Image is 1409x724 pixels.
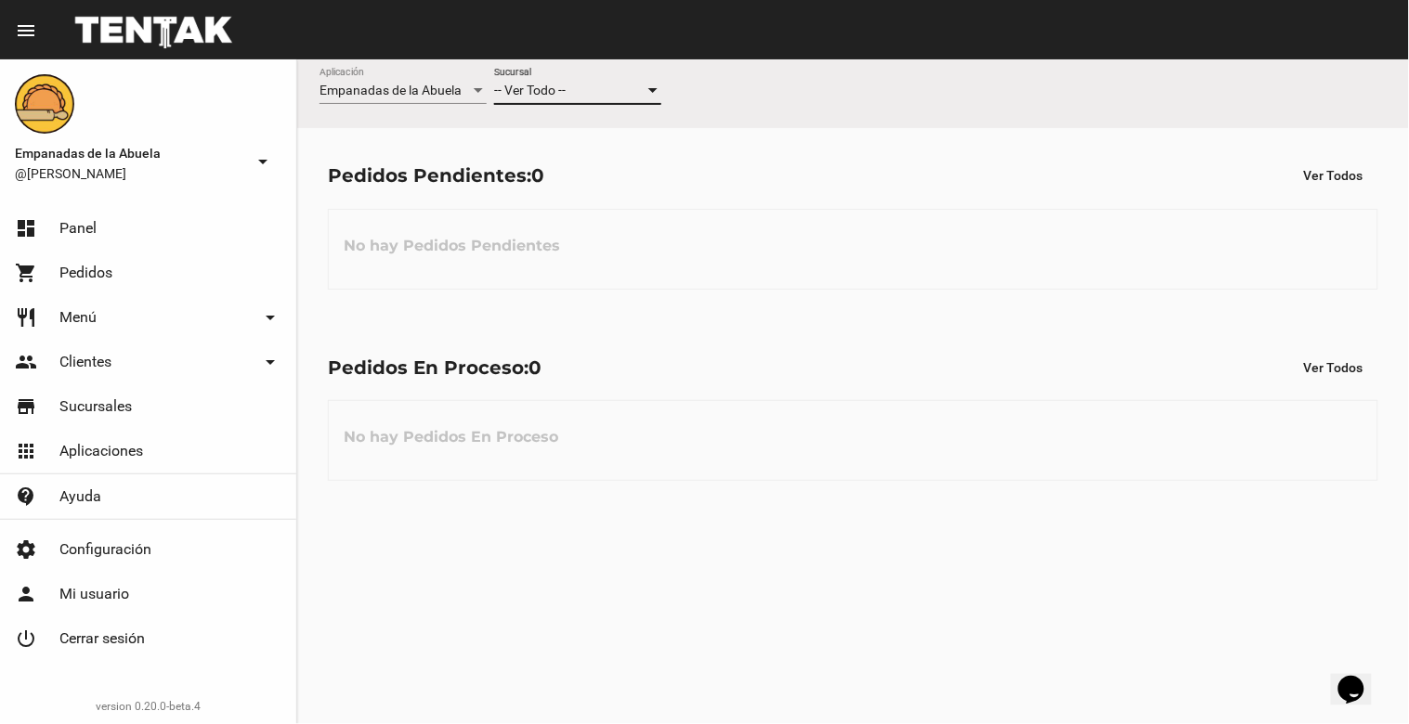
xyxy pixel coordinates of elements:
[59,264,112,282] span: Pedidos
[259,351,281,373] mat-icon: arrow_drop_down
[1304,168,1363,183] span: Ver Todos
[494,83,566,97] span: -- Ver Todo --
[329,409,573,465] h3: No hay Pedidos En Proceso
[59,219,97,238] span: Panel
[1331,650,1390,705] iframe: chat widget
[15,538,37,561] mat-icon: settings
[1289,351,1378,384] button: Ver Todos
[328,353,541,382] div: Pedidos En Proceso:
[59,540,151,559] span: Configuración
[15,306,37,329] mat-icon: restaurant
[15,19,37,42] mat-icon: menu
[15,583,37,605] mat-icon: person
[328,161,544,190] div: Pedidos Pendientes:
[59,442,143,460] span: Aplicaciones
[59,397,132,416] span: Sucursales
[252,150,274,173] mat-icon: arrow_drop_down
[15,262,37,284] mat-icon: shopping_cart
[59,487,101,506] span: Ayuda
[15,164,244,183] span: @[PERSON_NAME]
[59,629,145,648] span: Cerrar sesión
[15,627,37,650] mat-icon: power_settings_new
[15,351,37,373] mat-icon: people
[15,74,74,134] img: f0136945-ed32-4f7c-91e3-a375bc4bb2c5.png
[59,308,97,327] span: Menú
[59,585,129,603] span: Mi usuario
[320,83,462,97] span: Empanadas de la Abuela
[15,485,37,508] mat-icon: contact_support
[528,356,541,379] span: 0
[531,164,544,187] span: 0
[1304,360,1363,375] span: Ver Todos
[15,697,281,716] div: version 0.20.0-beta.4
[15,440,37,462] mat-icon: apps
[1289,159,1378,192] button: Ver Todos
[15,217,37,239] mat-icon: dashboard
[59,353,111,371] span: Clientes
[15,395,37,418] mat-icon: store
[329,218,575,274] h3: No hay Pedidos Pendientes
[15,142,244,164] span: Empanadas de la Abuela
[259,306,281,329] mat-icon: arrow_drop_down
